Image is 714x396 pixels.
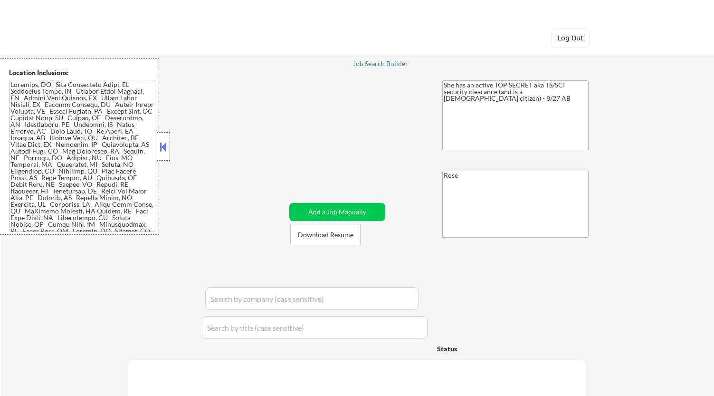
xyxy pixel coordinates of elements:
[353,60,409,69] a: Job Search Builder
[202,316,428,339] input: Search by title (case sensitive)
[353,60,409,67] div: Job Search Builder
[205,287,419,310] input: Search by company (case sensitive)
[9,68,155,77] div: Location Inclusions:
[552,29,590,48] button: Log Out
[289,203,385,221] button: Add a Job Manually
[290,224,361,245] button: Download Resume
[437,340,519,357] div: Status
